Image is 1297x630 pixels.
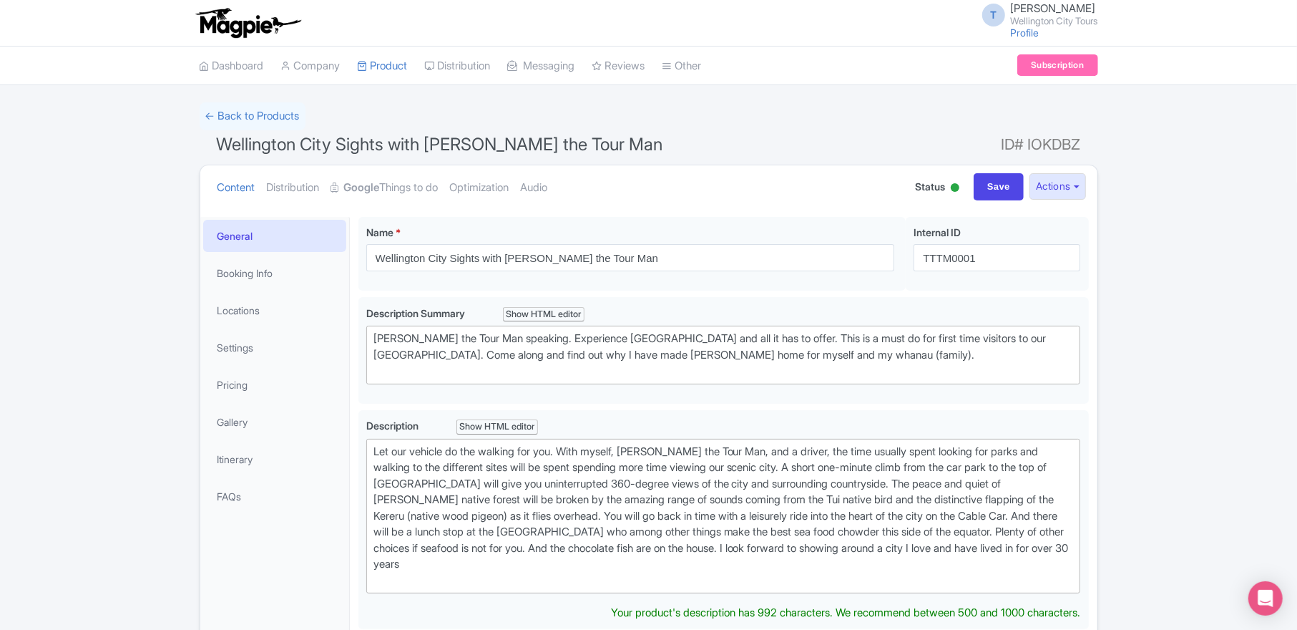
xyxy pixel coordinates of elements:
span: Description Summary [366,307,467,319]
a: Company [281,47,341,86]
a: Distribution [267,165,320,210]
a: Profile [1011,26,1039,39]
a: Booking Info [203,257,346,289]
a: Itinerary [203,443,346,475]
small: Wellington City Tours [1011,16,1098,26]
span: Status [915,179,945,194]
a: T [PERSON_NAME] Wellington City Tours [974,3,1098,26]
strong: Google [344,180,380,196]
a: Subscription [1017,54,1097,76]
span: Wellington City Sights with [PERSON_NAME] the Tour Man [217,134,663,155]
a: Messaging [508,47,575,86]
a: GoogleThings to do [331,165,439,210]
div: Active [948,178,962,200]
div: Your product's description has 992 characters. We recommend between 500 and 1000 characters. [611,605,1080,621]
a: Distribution [425,47,491,86]
a: Settings [203,331,346,364]
span: Name [366,226,393,238]
span: ID# IOKDBZ [1002,130,1081,159]
a: Product [358,47,408,86]
div: Open Intercom Messenger [1248,581,1283,616]
div: [PERSON_NAME] the Tour Man speaking. Experience [GEOGRAPHIC_DATA] and all it has to offer. This i... [373,331,1074,379]
div: Show HTML editor [503,307,585,322]
a: Reviews [592,47,645,86]
span: T [982,4,1005,26]
a: Other [662,47,702,86]
div: Let our vehicle do the walking for you. With myself, [PERSON_NAME] the Tour Man, and a driver, th... [373,444,1074,589]
a: Locations [203,294,346,326]
button: Actions [1029,173,1086,200]
span: Internal ID [914,226,961,238]
span: Description [366,420,421,432]
a: Gallery [203,406,346,438]
a: FAQs [203,480,346,513]
a: Content [217,165,255,210]
a: General [203,220,346,252]
a: Optimization [450,165,509,210]
a: Audio [521,165,548,210]
a: Pricing [203,369,346,401]
span: [PERSON_NAME] [1011,1,1096,15]
a: ← Back to Products [200,102,305,130]
div: Show HTML editor [456,420,539,435]
img: logo-ab69f6fb50320c5b225c76a69d11143b.png [192,7,303,39]
a: Dashboard [200,47,264,86]
input: Save [974,173,1024,200]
